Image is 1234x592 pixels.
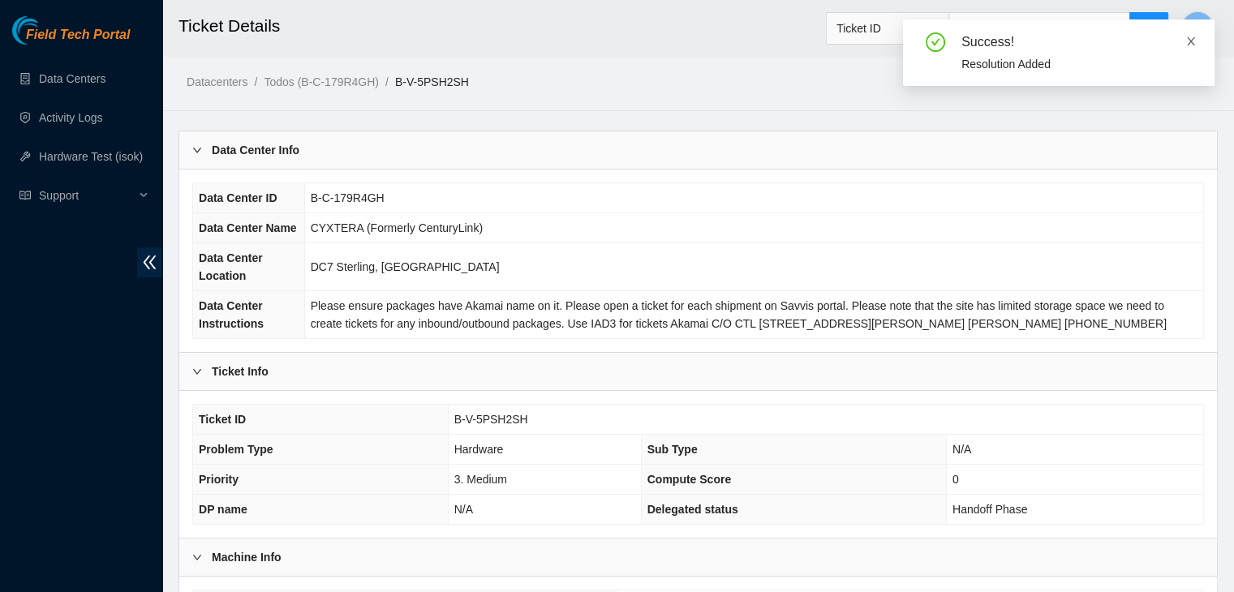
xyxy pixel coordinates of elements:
[1194,18,1201,38] span: J
[926,32,945,52] span: check-circle
[12,29,130,50] a: Akamai TechnologiesField Tech Portal
[39,72,105,85] a: Data Centers
[39,150,143,163] a: Hardware Test (isok)
[19,190,31,201] span: read
[1185,36,1197,47] span: close
[212,548,282,566] b: Machine Info
[311,260,500,273] span: DC7 Sterling, [GEOGRAPHIC_DATA]
[647,473,731,486] span: Compute Score
[179,353,1217,390] div: Ticket Info
[952,443,971,456] span: N/A
[192,552,202,562] span: right
[192,145,202,155] span: right
[199,299,264,330] span: Data Center Instructions
[199,191,277,204] span: Data Center ID
[254,75,257,88] span: /
[212,141,299,159] b: Data Center Info
[311,221,483,234] span: CYXTERA (Formerly CenturyLink)
[647,503,738,516] span: Delegated status
[179,538,1217,576] div: Machine Info
[311,299,1167,330] span: Please ensure packages have Akamai name on it. Please open a ticket for each shipment on Savvis p...
[1129,12,1168,45] button: search
[212,362,269,380] b: Ticket Info
[199,251,263,282] span: Data Center Location
[199,221,297,234] span: Data Center Name
[179,131,1217,169] div: Data Center Info
[454,443,504,456] span: Hardware
[454,473,507,486] span: 3. Medium
[39,179,135,212] span: Support
[961,55,1195,73] div: Resolution Added
[311,191,385,204] span: B-C-179R4GH
[187,75,247,88] a: Datacenters
[454,413,528,426] span: B-V-5PSH2SH
[199,473,239,486] span: Priority
[385,75,389,88] span: /
[647,443,698,456] span: Sub Type
[454,503,473,516] span: N/A
[26,28,130,43] span: Field Tech Portal
[39,111,103,124] a: Activity Logs
[192,367,202,376] span: right
[952,503,1027,516] span: Handoff Phase
[199,443,273,456] span: Problem Type
[264,75,379,88] a: Todos (B-C-179R4GH)
[12,16,82,45] img: Akamai Technologies
[199,413,246,426] span: Ticket ID
[1181,11,1214,44] button: J
[948,12,1130,45] input: Enter text here...
[836,16,939,41] span: Ticket ID
[137,247,162,277] span: double-left
[961,32,1195,52] div: Success!
[952,473,959,486] span: 0
[199,503,247,516] span: DP name
[395,75,469,88] a: B-V-5PSH2SH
